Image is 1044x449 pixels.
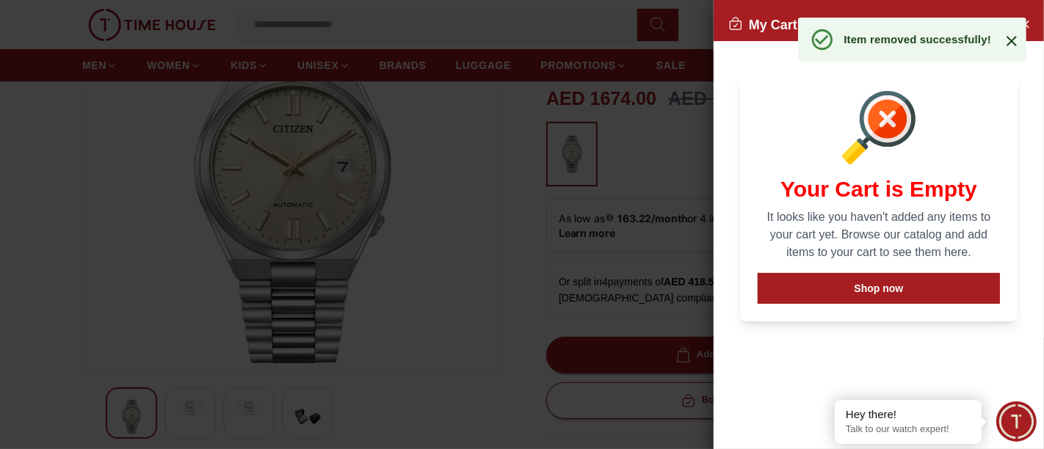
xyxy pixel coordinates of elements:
[1013,12,1037,35] button: Close Account
[758,176,1000,202] h1: Your Cart is Empty
[758,273,1000,304] button: Shop now
[844,32,991,47] div: Item removed successfully!
[996,401,1037,442] div: Chat Widget
[758,208,1000,261] p: It looks like you haven't added any items to your cart yet. Browse our catalog and add items to y...
[728,15,797,35] h2: My Cart
[846,407,971,422] div: Hey there!
[846,423,971,436] p: Talk to our watch expert!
